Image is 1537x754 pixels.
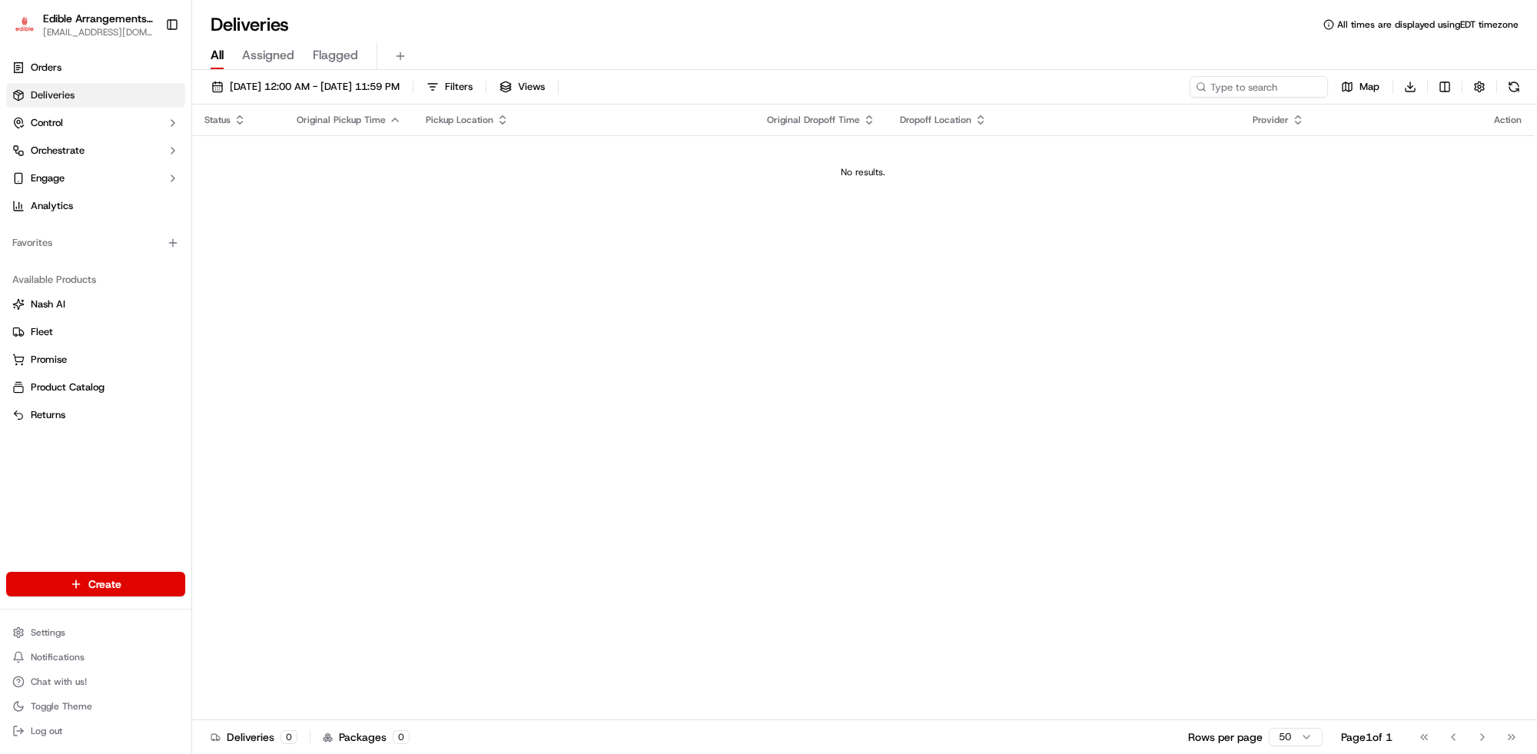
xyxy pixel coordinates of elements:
span: Create [88,576,121,592]
span: Assigned [242,46,294,65]
button: Nash AI [6,292,185,317]
span: Product Catalog [31,380,105,394]
button: [EMAIL_ADDRESS][DOMAIN_NAME] [43,26,153,38]
span: Chat with us! [31,676,87,688]
span: Fleet [31,325,53,339]
button: Promise [6,347,185,372]
span: Views [518,80,545,94]
button: Edible Arrangements - [GEOGRAPHIC_DATA], [GEOGRAPHIC_DATA] [43,11,153,26]
button: Create [6,572,185,596]
span: Nash AI [31,297,65,311]
span: Notifications [31,651,85,663]
button: Chat with us! [6,671,185,693]
a: Nash AI [12,297,179,311]
div: Favorites [6,231,185,255]
button: Fleet [6,320,185,344]
p: Rows per page [1188,729,1263,745]
span: All [211,46,224,65]
span: Toggle Theme [31,700,92,712]
a: Deliveries [6,83,185,108]
span: Analytics [31,199,73,213]
span: Filters [445,80,473,94]
button: Orchestrate [6,138,185,163]
span: Log out [31,725,62,737]
button: Edible Arrangements - Morgantown, WVEdible Arrangements - [GEOGRAPHIC_DATA], [GEOGRAPHIC_DATA][EM... [6,6,159,43]
input: Type to search [1190,76,1328,98]
div: Deliveries [211,729,297,745]
div: Page 1 of 1 [1341,729,1393,745]
a: Orders [6,55,185,80]
span: [DATE] 12:00 AM - [DATE] 11:59 PM [230,80,400,94]
div: No results. [198,166,1528,178]
span: Deliveries [31,88,75,102]
button: Engage [6,166,185,191]
img: Edible Arrangements - Morgantown, WV [12,14,37,36]
a: Promise [12,353,179,367]
div: 0 [281,730,297,744]
button: Filters [420,76,480,98]
button: Notifications [6,646,185,668]
button: Product Catalog [6,375,185,400]
span: Settings [31,626,65,639]
button: Toggle Theme [6,696,185,717]
span: Returns [31,408,65,422]
span: Status [204,114,231,126]
h1: Deliveries [211,12,289,37]
button: Control [6,111,185,135]
span: Map [1359,80,1379,94]
span: Orchestrate [31,144,85,158]
span: Engage [31,171,65,185]
button: Map [1334,76,1386,98]
span: Promise [31,353,67,367]
button: Returns [6,403,185,427]
span: Original Dropoff Time [767,114,860,126]
span: Pickup Location [426,114,493,126]
div: Packages [323,729,410,745]
a: Analytics [6,194,185,218]
button: Views [493,76,552,98]
button: Settings [6,622,185,643]
button: Refresh [1503,76,1525,98]
a: Fleet [12,325,179,339]
span: All times are displayed using EDT timezone [1337,18,1519,31]
span: Original Pickup Time [297,114,386,126]
a: Product Catalog [12,380,179,394]
button: Log out [6,720,185,742]
a: Returns [12,408,179,422]
span: Control [31,116,63,130]
button: [DATE] 12:00 AM - [DATE] 11:59 PM [204,76,407,98]
div: Available Products [6,267,185,292]
span: Flagged [313,46,358,65]
span: Dropoff Location [900,114,971,126]
div: 0 [393,730,410,744]
span: Orders [31,61,61,75]
span: Provider [1253,114,1289,126]
div: Action [1494,114,1522,126]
